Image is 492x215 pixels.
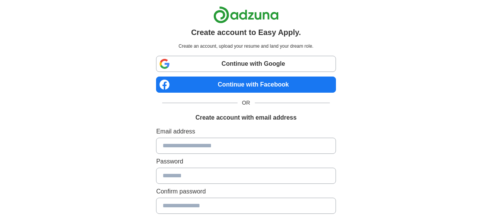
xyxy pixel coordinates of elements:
span: OR [238,99,255,107]
label: Email address [156,127,336,136]
label: Confirm password [156,187,336,196]
h1: Create account to Easy Apply. [191,27,301,38]
a: Continue with Google [156,56,336,72]
label: Password [156,157,336,166]
a: Continue with Facebook [156,77,336,93]
h1: Create account with email address [195,113,296,122]
p: Create an account, upload your resume and land your dream role. [158,43,334,50]
img: Adzuna logo [213,6,279,23]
